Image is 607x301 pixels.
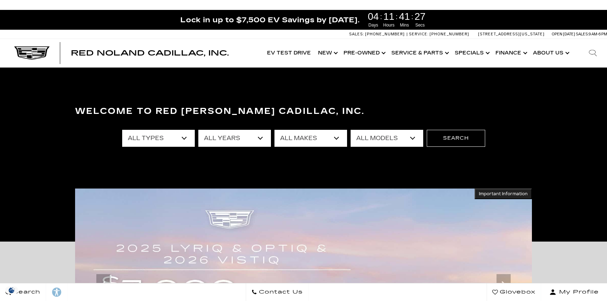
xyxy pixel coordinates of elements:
div: Previous [96,274,110,295]
span: Contact Us [257,287,303,297]
span: Mins [398,22,411,28]
span: Important Information [479,191,528,197]
img: Cadillac Dark Logo with Cadillac White Text [14,46,50,60]
span: 11 [382,12,396,22]
a: Sales: [PHONE_NUMBER] [349,32,407,36]
span: Glovebox [498,287,535,297]
a: Service & Parts [388,39,451,67]
span: Sales: [349,32,364,36]
img: Opt-Out Icon [4,286,20,294]
button: Search [427,130,485,147]
a: Finance [492,39,529,67]
a: Service: [PHONE_NUMBER] [407,32,471,36]
span: : [396,11,398,22]
select: Filter by model [351,130,423,147]
select: Filter by make [274,130,347,147]
span: Hours [382,22,396,28]
a: Red Noland Cadillac, Inc. [71,50,229,57]
span: [PHONE_NUMBER] [365,32,405,36]
span: Open [DATE] [552,32,575,36]
a: EV Test Drive [263,39,314,67]
a: About Us [529,39,572,67]
span: Red Noland Cadillac, Inc. [71,49,229,57]
div: Next [497,274,511,295]
button: Important Information [475,189,532,199]
a: [STREET_ADDRESS][US_STATE] [478,32,545,36]
span: Lock in up to $7,500 EV Savings by [DATE]. [180,15,359,24]
a: Close [595,13,603,22]
a: Specials [451,39,492,67]
span: Search [11,287,40,297]
h3: Welcome to Red [PERSON_NAME] Cadillac, Inc. [75,104,532,118]
button: Open user profile menu [541,283,607,301]
a: Glovebox [487,283,541,301]
select: Filter by year [198,130,271,147]
span: 9 AM-6 PM [589,32,607,36]
span: 27 [413,12,427,22]
select: Filter by type [122,130,195,147]
span: [PHONE_NUMBER] [430,32,469,36]
a: Contact Us [246,283,308,301]
span: My Profile [556,287,599,297]
span: 41 [398,12,411,22]
span: Sales: [576,32,589,36]
span: 04 [367,12,380,22]
span: Secs [413,22,427,28]
section: Click to Open Cookie Consent Modal [4,286,20,294]
a: Pre-Owned [340,39,388,67]
a: New [314,39,340,67]
span: : [380,11,382,22]
span: : [411,11,413,22]
span: Service: [409,32,429,36]
span: Days [367,22,380,28]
